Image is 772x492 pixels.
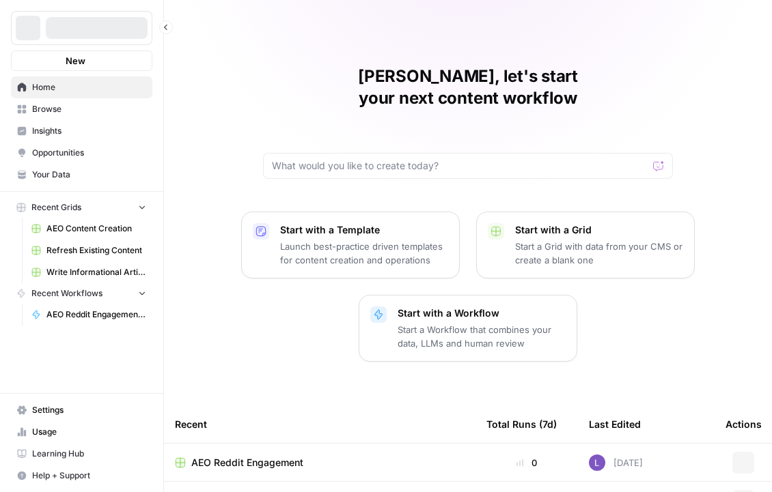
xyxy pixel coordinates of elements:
button: Start with a TemplateLaunch best-practice driven templates for content creation and operations [241,212,460,278]
span: Settings [32,404,146,416]
button: Start with a WorkflowStart a Workflow that combines your data, LLMs and human review [359,295,577,362]
a: Write Informational Article (1) [25,261,152,283]
span: Recent Grids [31,201,81,214]
a: Home [11,76,152,98]
span: Write Informational Article (1) [46,266,146,278]
a: Refresh Existing Content [25,240,152,261]
p: Start with a Template [280,223,448,237]
img: rn7sh892ioif0lo51687sih9ndqw [589,454,605,471]
div: 0 [486,456,567,469]
div: [DATE] [589,454,643,471]
span: Recent Workflows [31,287,102,300]
a: Insights [11,120,152,142]
a: Opportunities [11,142,152,164]
span: AEO Reddit Engagement - Fork [46,308,146,321]
button: Recent Grids [11,197,152,218]
button: Start with a GridStart a Grid with data from your CMS or create a blank one [476,212,695,278]
span: Insights [32,125,146,137]
a: Learning Hub [11,443,152,465]
button: Recent Workflows [11,283,152,304]
p: Start with a Grid [515,223,683,237]
div: Last Edited [589,405,641,443]
span: Learning Hub [32,448,146,460]
p: Start a Grid with data from your CMS or create a blank one [515,240,683,267]
span: AEO Content Creation [46,222,146,235]
a: AEO Reddit Engagement - Fork [25,304,152,325]
a: Settings [11,399,152,421]
div: Recent [175,405,465,443]
span: Home [32,81,146,93]
span: Opportunities [32,147,146,159]
p: Start a Workflow that combines your data, LLMs and human review [398,323,566,350]
span: Browse [32,103,146,115]
span: New [66,54,85,68]
span: Your Data [32,169,146,181]
p: Launch best-practice driven templates for content creation and operations [280,240,448,267]
div: Total Runs (7d) [486,405,557,443]
p: Start with a Workflow [398,306,566,320]
span: Usage [32,426,146,438]
span: Refresh Existing Content [46,244,146,257]
button: New [11,50,152,71]
div: Actions [726,405,762,443]
span: Help + Support [32,469,146,482]
h1: [PERSON_NAME], let's start your next content workflow [263,66,673,109]
button: Help + Support [11,465,152,487]
input: What would you like to create today? [272,159,648,173]
a: Your Data [11,164,152,186]
span: AEO Reddit Engagement [191,456,303,469]
a: Usage [11,421,152,443]
a: AEO Reddit Engagement [175,456,465,469]
a: AEO Content Creation [25,218,152,240]
a: Browse [11,98,152,120]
